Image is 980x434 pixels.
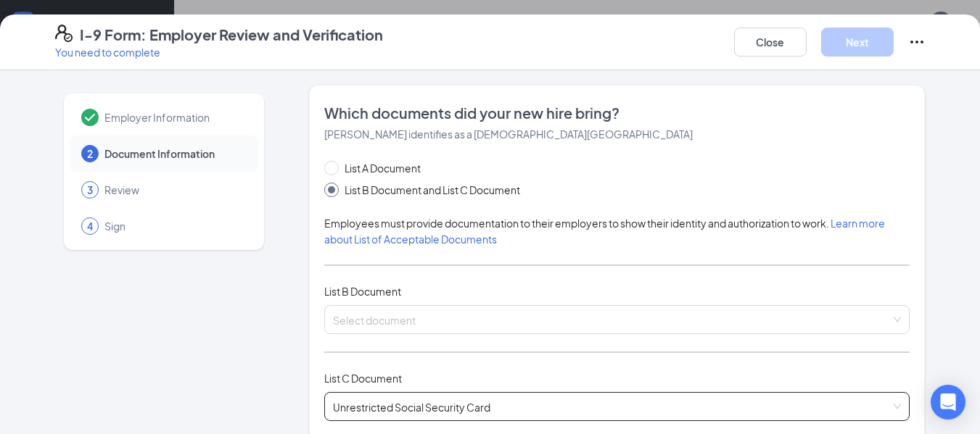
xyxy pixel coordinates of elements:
[908,33,926,51] svg: Ellipses
[324,372,402,385] span: List C Document
[931,385,965,420] div: Open Intercom Messenger
[339,160,427,176] span: List A Document
[81,109,99,126] svg: Checkmark
[104,183,244,197] span: Review
[339,182,526,198] span: List B Document and List C Document
[55,25,73,42] svg: FormI9EVerifyIcon
[324,217,885,246] span: Employees must provide documentation to their employers to show their identity and authorization ...
[104,219,244,233] span: Sign
[104,146,244,161] span: Document Information
[734,28,807,57] button: Close
[324,128,693,141] span: [PERSON_NAME] identifies as a [DEMOGRAPHIC_DATA][GEOGRAPHIC_DATA]
[80,25,383,45] h4: I-9 Form: Employer Review and Verification
[333,393,902,420] span: Unrestricted Social Security Card
[821,28,894,57] button: Next
[324,285,401,298] span: List B Document
[87,219,93,233] span: 4
[87,183,93,197] span: 3
[87,146,93,161] span: 2
[55,45,383,59] p: You need to complete
[324,103,910,123] span: Which documents did your new hire bring?
[104,110,244,125] span: Employer Information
